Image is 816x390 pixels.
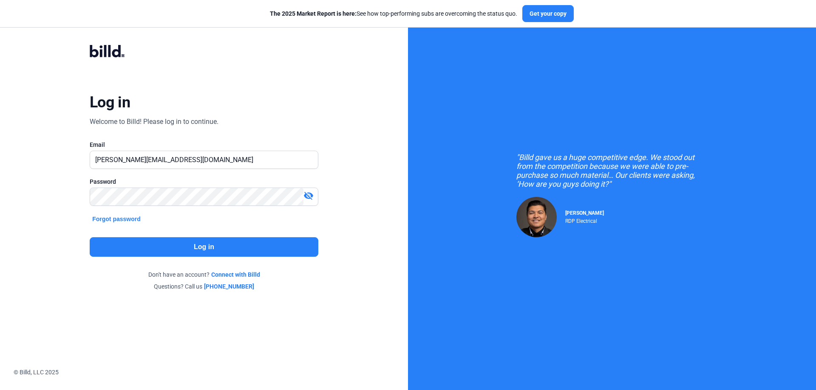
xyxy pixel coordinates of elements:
span: The 2025 Market Report is here: [270,10,357,17]
a: Connect with Billd [211,270,260,279]
div: Welcome to Billd! Please log in to continue. [90,117,218,127]
div: Don't have an account? [90,270,318,279]
div: Password [90,177,318,186]
span: [PERSON_NAME] [565,210,604,216]
button: Get your copy [522,5,574,22]
img: Raul Pacheco [516,197,557,237]
div: Email [90,140,318,149]
div: "Billd gave us a huge competitive edge. We stood out from the competition because we were able to... [516,153,708,188]
button: Log in [90,237,318,257]
button: Forgot password [90,214,143,224]
a: [PHONE_NUMBER] [204,282,254,291]
div: Log in [90,93,130,112]
div: See how top-performing subs are overcoming the status quo. [270,9,517,18]
div: Questions? Call us [90,282,318,291]
mat-icon: visibility_off [303,191,314,201]
div: RDP Electrical [565,216,604,224]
